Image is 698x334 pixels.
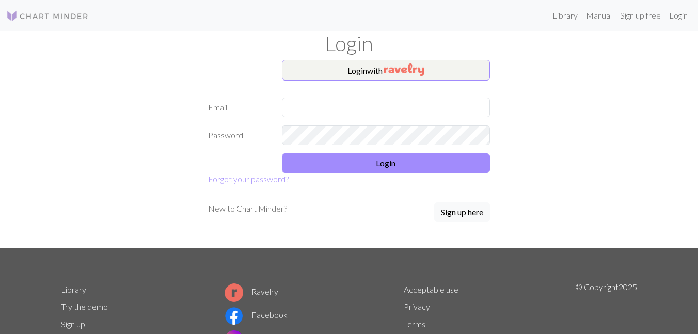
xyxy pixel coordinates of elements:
[202,125,276,145] label: Password
[384,63,424,76] img: Ravelry
[582,5,616,26] a: Manual
[282,153,490,173] button: Login
[225,310,288,320] a: Facebook
[225,307,243,325] img: Facebook logo
[548,5,582,26] a: Library
[6,10,89,22] img: Logo
[434,202,490,222] button: Sign up here
[225,283,243,302] img: Ravelry logo
[282,60,490,81] button: Loginwith
[61,284,86,294] a: Library
[225,287,278,296] a: Ravelry
[404,319,425,329] a: Terms
[665,5,692,26] a: Login
[202,98,276,117] label: Email
[404,284,458,294] a: Acceptable use
[434,202,490,223] a: Sign up here
[61,319,85,329] a: Sign up
[404,301,430,311] a: Privacy
[55,31,643,56] h1: Login
[61,301,108,311] a: Try the demo
[616,5,665,26] a: Sign up free
[208,174,289,184] a: Forgot your password?
[208,202,287,215] p: New to Chart Minder?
